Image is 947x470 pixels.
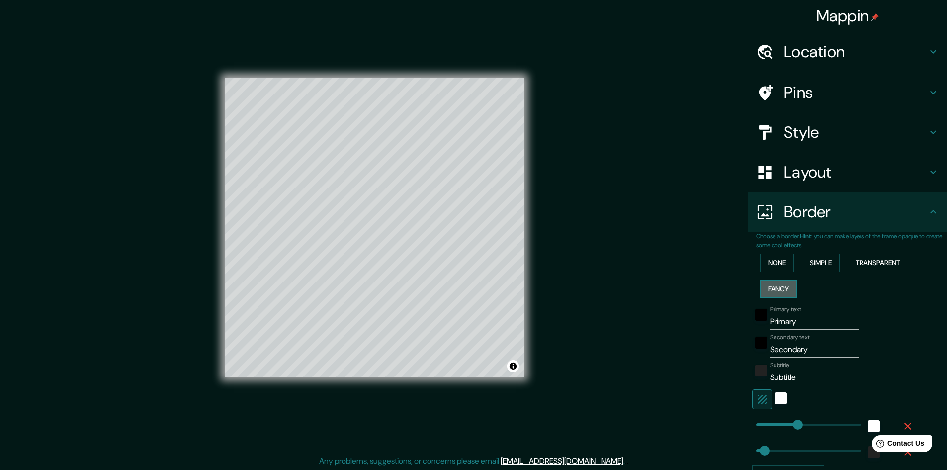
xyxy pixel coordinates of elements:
button: None [760,254,794,272]
button: white [868,420,880,432]
label: Primary text [770,305,801,314]
h4: Style [784,122,927,142]
button: Toggle attribution [507,360,519,372]
button: Simple [802,254,840,272]
h4: Pins [784,83,927,102]
p: Any problems, suggestions, or concerns please email . [319,455,625,467]
button: black [755,309,767,321]
img: pin-icon.png [871,13,879,21]
h4: Mappin [816,6,879,26]
div: Style [748,112,947,152]
button: Fancy [760,280,797,298]
b: Hint [800,232,811,240]
h4: Location [784,42,927,62]
div: Location [748,32,947,72]
div: Layout [748,152,947,192]
div: Pins [748,73,947,112]
label: Subtitle [770,361,789,370]
button: white [775,392,787,404]
button: color-222222 [755,365,767,376]
h4: Layout [784,162,927,182]
button: Transparent [848,254,908,272]
h4: Border [784,202,927,222]
label: Secondary text [770,333,810,342]
div: . [626,455,628,467]
p: Choose a border. : you can make layers of the frame opaque to create some cool effects. [756,232,947,250]
div: . [625,455,626,467]
button: black [755,337,767,349]
div: Border [748,192,947,232]
a: [EMAIL_ADDRESS][DOMAIN_NAME] [501,456,623,466]
iframe: Help widget launcher [859,431,936,459]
